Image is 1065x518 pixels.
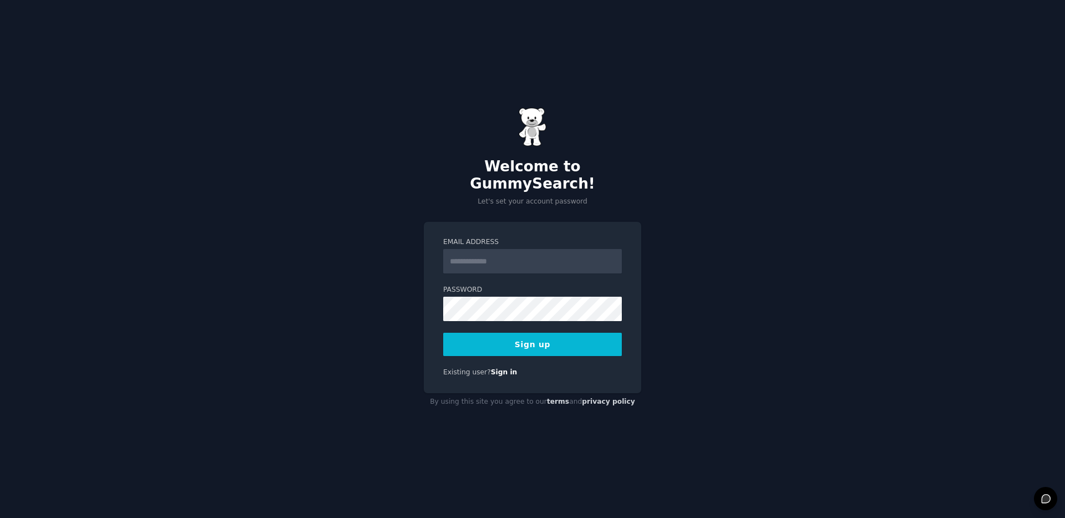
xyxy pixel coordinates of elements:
[443,368,491,376] span: Existing user?
[582,398,635,405] a: privacy policy
[443,333,622,356] button: Sign up
[443,285,622,295] label: Password
[424,197,641,207] p: Let's set your account password
[547,398,569,405] a: terms
[424,158,641,193] h2: Welcome to GummySearch!
[491,368,518,376] a: Sign in
[424,393,641,411] div: By using this site you agree to our and
[519,108,546,146] img: Gummy Bear
[443,237,622,247] label: Email Address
